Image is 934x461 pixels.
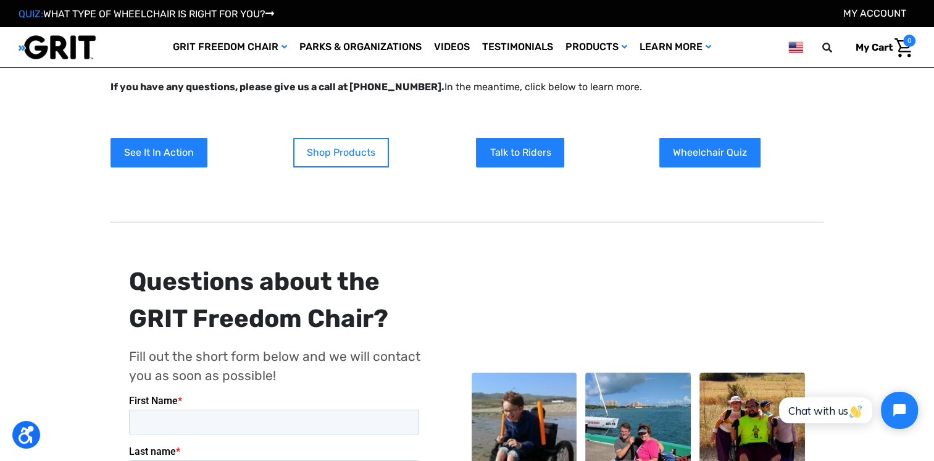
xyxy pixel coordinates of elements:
span: 0 [903,35,915,47]
a: See It In Action [110,138,207,167]
img: us.png [788,40,803,55]
span: My Cart [856,41,893,53]
p: Fill out the short form below and we will contact you as soon as possible! [129,347,424,386]
iframe: Tidio Chat [765,381,928,439]
a: QUIZ:WHAT TYPE OF WHEELCHAIR IS RIGHT FOR YOU? [19,8,274,20]
span: QUIZ: [19,8,43,20]
a: Talk to Riders [476,138,564,167]
a: Cart with 0 items [846,35,915,61]
div: Questions about the GRIT Freedom Chair? [129,263,424,337]
a: Products [559,27,633,67]
a: Shop Products [293,138,389,167]
a: Wheelchair Quiz [659,138,761,167]
strong: If you have any questions, please give us a call at [PHONE_NUMBER]. [110,81,444,93]
p: You’ll receive an email with information on the GRIT Freedom Chair, and then we may follow up wit... [110,50,823,95]
a: Parks & Organizations [293,27,428,67]
img: Cart [894,38,912,57]
a: GRIT Freedom Chair [167,27,293,67]
a: Learn More [633,27,717,67]
a: Account [843,7,906,19]
a: Testimonials [476,27,559,67]
a: Videos [428,27,476,67]
input: Search [828,35,846,61]
img: GRIT All-Terrain Wheelchair and Mobility Equipment [19,35,96,60]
